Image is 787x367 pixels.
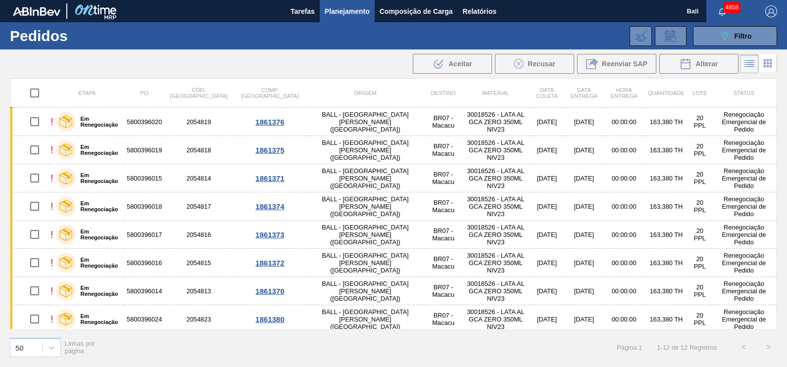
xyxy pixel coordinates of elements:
span: Página : 1 [617,344,642,351]
span: Composição de Carga [380,5,453,17]
label: Em Renegociação [76,229,122,240]
h1: Pedidos [10,30,153,42]
span: Planejamento [325,5,370,17]
td: BR07 - Macacu [425,108,462,136]
div: ! [50,173,53,184]
td: 20 PPL [689,249,711,277]
button: < [732,335,756,360]
div: Solicitação de Revisão de Pedidos [655,26,687,46]
div: Reenviar SAP [577,54,656,74]
td: 5800396015 [125,164,163,192]
td: BALL - [GEOGRAPHIC_DATA][PERSON_NAME] ([GEOGRAPHIC_DATA]) [306,305,425,333]
a: !Em Renegociação58003960152054814BALL - [GEOGRAPHIC_DATA][PERSON_NAME] ([GEOGRAPHIC_DATA])BR07 - ... [10,164,777,192]
a: !Em Renegociação58003960202054819BALL - [GEOGRAPHIC_DATA][PERSON_NAME] ([GEOGRAPHIC_DATA])BR07 - ... [10,108,777,136]
span: Hora Entrega [611,87,638,99]
div: 1861371 [236,174,304,183]
span: 4858 [723,2,740,13]
td: 00:00:00 [604,192,644,221]
td: Renegociação Emergencial de Pedido [711,108,777,136]
td: [DATE] [564,249,604,277]
td: 30018526 - LATA AL GCA ZERO 350ML NIV23 [462,136,530,164]
td: [DATE] [564,192,604,221]
td: [DATE] [564,164,604,192]
span: Linhas por página [65,340,96,355]
td: [DATE] [564,305,604,333]
td: 5800396017 [125,221,163,249]
td: [DATE] [530,305,564,333]
td: 30018526 - LATA AL GCA ZERO 350ML NIV23 [462,305,530,333]
label: Em Renegociação [76,116,122,128]
td: 2054818 [163,136,234,164]
td: Renegociação Emergencial de Pedido [711,164,777,192]
div: ! [50,314,53,325]
td: 00:00:00 [604,305,644,333]
td: 163,380 TH [644,221,688,249]
td: 20 PPL [689,192,711,221]
td: [DATE] [530,136,564,164]
td: 2054814 [163,164,234,192]
div: ! [50,257,53,269]
td: 5800396018 [125,192,163,221]
label: Em Renegociação [76,257,122,269]
button: Alterar [659,54,738,74]
td: [DATE] [530,249,564,277]
td: BR07 - Macacu [425,221,462,249]
span: Quantidade [648,90,684,96]
td: 5800396019 [125,136,163,164]
td: 163,380 TH [644,249,688,277]
div: ! [50,229,53,240]
a: !Em Renegociação58003960142054813BALL - [GEOGRAPHIC_DATA][PERSON_NAME] ([GEOGRAPHIC_DATA])BR07 - ... [10,277,777,305]
td: BALL - [GEOGRAPHIC_DATA][PERSON_NAME] ([GEOGRAPHIC_DATA]) [306,192,425,221]
div: 1861370 [236,287,304,295]
span: Comp. [GEOGRAPHIC_DATA] [241,87,298,99]
div: 50 [15,343,24,352]
label: Em Renegociação [76,313,122,325]
span: Recusar [528,60,555,68]
td: 30018526 - LATA AL GCA ZERO 350ML NIV23 [462,221,530,249]
div: Alterar Pedido [659,54,738,74]
div: Recusar [495,54,574,74]
td: [DATE] [530,164,564,192]
a: !Em Renegociação58003960162054815BALL - [GEOGRAPHIC_DATA][PERSON_NAME] ([GEOGRAPHIC_DATA])BR07 - ... [10,249,777,277]
span: Lote [692,90,707,96]
span: Aceitar [448,60,472,68]
div: ! [50,201,53,212]
span: Alterar [695,60,718,68]
span: Data coleta [536,87,558,99]
td: 20 PPL [689,305,711,333]
button: Notificações [706,4,738,18]
label: Em Renegociação [76,172,122,184]
div: Visão em Lista [740,54,759,73]
div: 1861373 [236,230,304,239]
span: PO [141,90,148,96]
td: 163,380 TH [644,277,688,305]
a: !Em Renegociação58003960182054817BALL - [GEOGRAPHIC_DATA][PERSON_NAME] ([GEOGRAPHIC_DATA])BR07 - ... [10,192,777,221]
td: 5800396016 [125,249,163,277]
button: Aceitar [413,54,492,74]
td: Renegociação Emergencial de Pedido [711,192,777,221]
span: Reenviar SAP [602,60,647,68]
td: 00:00:00 [604,164,644,192]
td: 20 PPL [689,277,711,305]
a: !Em Renegociação58003960242054823BALL - [GEOGRAPHIC_DATA][PERSON_NAME] ([GEOGRAPHIC_DATA])BR07 - ... [10,305,777,333]
td: 2054813 [163,277,234,305]
span: Etapa [79,90,96,96]
td: 00:00:00 [604,108,644,136]
td: 5800396020 [125,108,163,136]
td: BALL - [GEOGRAPHIC_DATA][PERSON_NAME] ([GEOGRAPHIC_DATA]) [306,221,425,249]
span: Filtro [735,32,752,40]
td: 2054815 [163,249,234,277]
span: Data Entrega [571,87,597,99]
img: Logout [765,5,777,17]
td: 2054823 [163,305,234,333]
td: BR07 - Macacu [425,136,462,164]
span: Destino [431,90,456,96]
span: Tarefas [291,5,315,17]
img: TNhmsLtSVTkK8tSr43FrP2fwEKptu5GPRR3wAAAABJRU5ErkJggg== [13,7,60,16]
td: 30018526 - LATA AL GCA ZERO 350ML NIV23 [462,277,530,305]
a: !Em Renegociação58003960192054818BALL - [GEOGRAPHIC_DATA][PERSON_NAME] ([GEOGRAPHIC_DATA])BR07 - ... [10,136,777,164]
div: ! [50,116,53,128]
button: > [756,335,781,360]
td: BR07 - Macacu [425,192,462,221]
